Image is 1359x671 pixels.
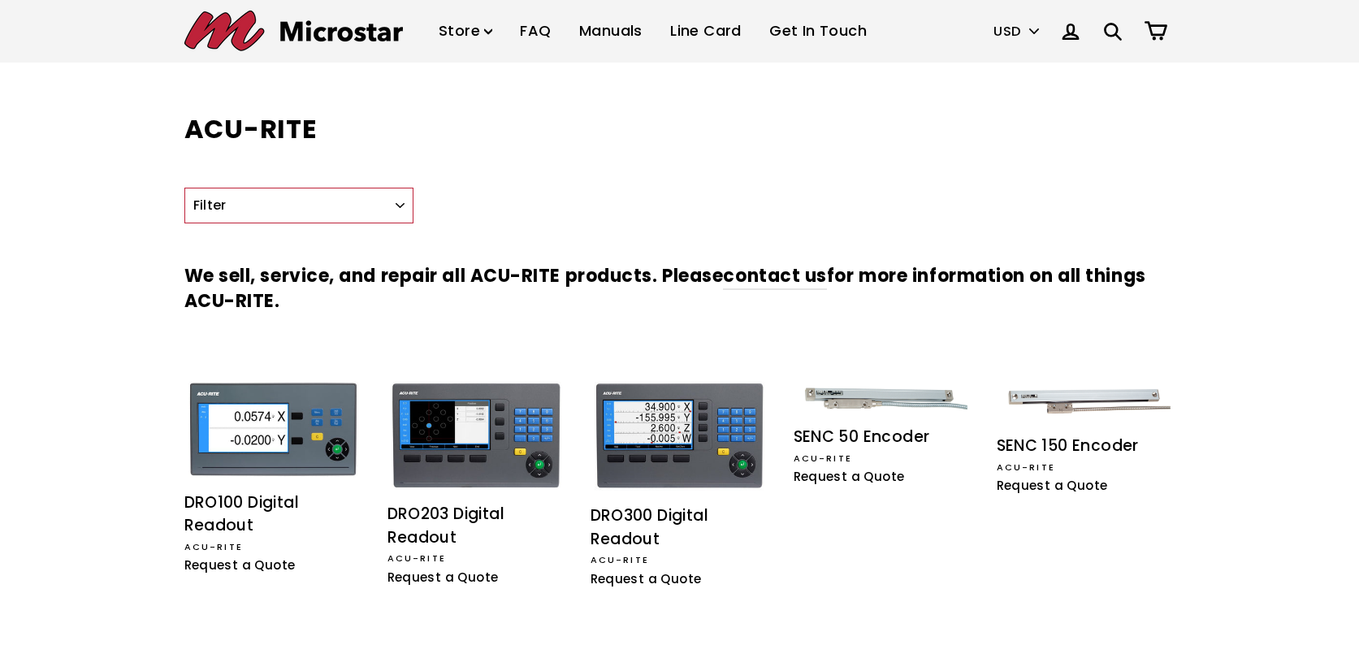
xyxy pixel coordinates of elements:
[1001,382,1171,425] img: SENC 150 Encoder
[387,503,566,549] div: DRO203 Digital Readout
[426,7,504,55] a: Store
[426,7,879,55] ul: Primary
[184,556,296,574] span: Request a Quote
[387,382,566,592] a: DRO203 Digital Readout DRO203 Digital Readout ACU-RITE Request a Quote
[392,382,561,490] img: DRO203 Digital Readout
[794,382,972,491] a: SENC 50 Encoder SENC 50 Encoder ACU-RITE Request a Quote
[184,11,403,51] img: Microstar Electronics
[658,7,754,55] a: Line Card
[184,111,1175,148] h1: ACU-RITE
[591,570,702,587] span: Request a Quote
[387,569,499,586] span: Request a Quote
[798,382,967,416] img: SENC 50 Encoder
[387,552,566,566] div: ACU-RITE
[997,477,1108,494] span: Request a Quote
[591,553,769,568] div: ACU-RITE
[997,461,1175,475] div: ACU-RITE
[997,435,1175,458] div: SENC 150 Encoder
[184,382,363,580] a: DRO100 Digital Readout DRO100 Digital Readout ACU-RITE Request a Quote
[794,468,905,485] span: Request a Quote
[595,382,764,491] img: DRO300 Digital Readout
[567,7,655,55] a: Manuals
[188,382,358,478] img: DRO100 Digital Readout
[184,540,363,555] div: ACU-RITE
[794,452,972,466] div: ACU-RITE
[997,382,1175,500] a: SENC 150 Encoder SENC 150 Encoder ACU-RITE Request a Quote
[757,7,879,55] a: Get In Touch
[591,382,769,594] a: DRO300 Digital Readout DRO300 Digital Readout ACU-RITE Request a Quote
[794,426,972,449] div: SENC 50 Encoder
[591,504,769,551] div: DRO300 Digital Readout
[508,7,563,55] a: FAQ
[723,263,827,290] a: contact us
[184,491,363,538] div: DRO100 Digital Readout
[184,240,1175,339] h3: We sell, service, and repair all ACU-RITE products. Please for more information on all things ACU...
